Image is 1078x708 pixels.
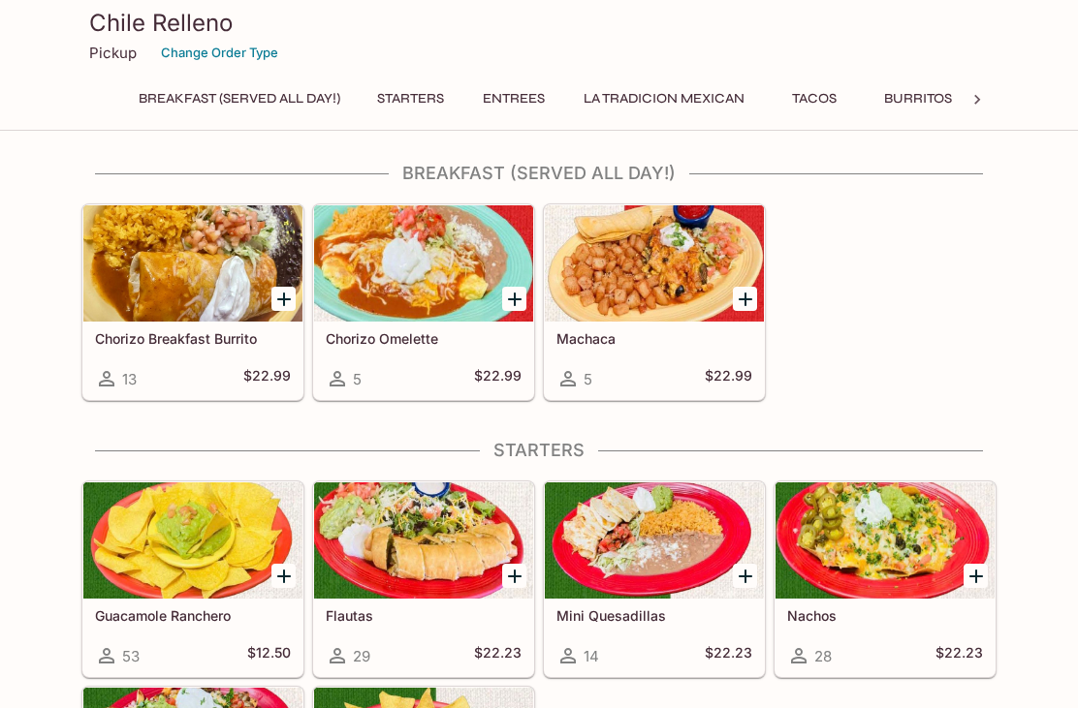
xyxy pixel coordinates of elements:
[95,607,291,624] h5: Guacamole Ranchero
[353,647,370,665] span: 29
[584,370,592,388] span: 5
[271,287,296,311] button: Add Chorizo Breakfast Burrito
[556,330,752,347] h5: Machaca
[313,481,534,677] a: Flautas29$22.23
[584,647,599,665] span: 14
[544,481,765,677] a: Mini Quesadillas14$22.23
[733,564,757,588] button: Add Mini Quesadillas
[83,205,302,322] div: Chorizo Breakfast Burrito
[474,367,522,390] h5: $22.99
[95,330,291,347] h5: Chorizo Breakfast Burrito
[573,85,755,112] button: La Tradicion Mexican
[366,85,455,112] button: Starters
[775,481,996,677] a: Nachos28$22.23
[776,482,995,599] div: Nachos
[474,644,522,667] h5: $22.23
[128,85,351,112] button: Breakfast (Served ALL DAY!)
[556,607,752,624] h5: Mini Quesadillas
[705,644,752,667] h5: $22.23
[314,482,533,599] div: Flautas
[873,85,963,112] button: Burritos
[271,564,296,588] button: Add Guacamole Ranchero
[502,287,526,311] button: Add Chorizo Omelette
[82,204,303,400] a: Chorizo Breakfast Burrito13$22.99
[89,8,989,38] h3: Chile Relleno
[243,367,291,390] h5: $22.99
[470,85,557,112] button: Entrees
[705,367,752,390] h5: $22.99
[314,205,533,322] div: Chorizo Omelette
[544,204,765,400] a: Machaca5$22.99
[787,607,983,624] h5: Nachos
[89,44,137,62] p: Pickup
[935,644,983,667] h5: $22.23
[83,482,302,599] div: Guacamole Ranchero
[82,481,303,677] a: Guacamole Ranchero53$12.50
[81,440,997,461] h4: Starters
[152,38,287,68] button: Change Order Type
[81,163,997,184] h4: Breakfast (Served ALL DAY!)
[122,370,137,388] span: 13
[733,287,757,311] button: Add Machaca
[964,564,988,588] button: Add Nachos
[313,204,534,400] a: Chorizo Omelette5$22.99
[326,330,522,347] h5: Chorizo Omelette
[545,205,764,322] div: Machaca
[326,607,522,624] h5: Flautas
[353,370,362,388] span: 5
[814,647,832,665] span: 28
[247,644,291,667] h5: $12.50
[502,564,526,588] button: Add Flautas
[545,482,764,599] div: Mini Quesadillas
[122,647,140,665] span: 53
[771,85,858,112] button: Tacos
